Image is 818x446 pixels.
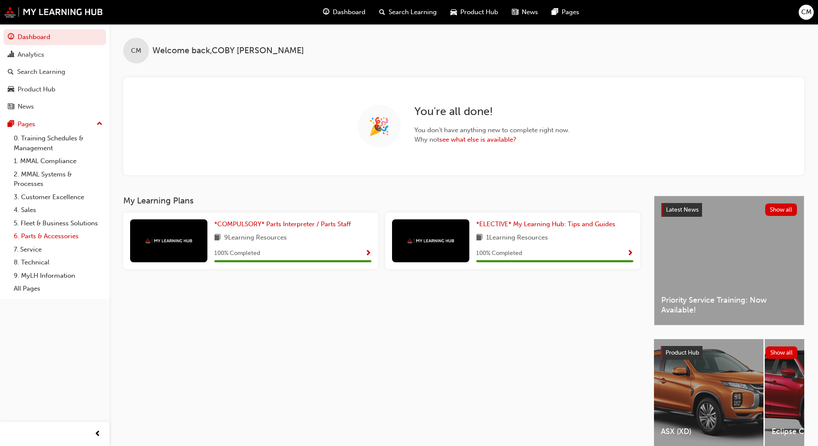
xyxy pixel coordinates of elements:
[3,99,106,115] a: News
[10,243,106,256] a: 7. Service
[94,429,101,440] span: prev-icon
[476,233,483,243] span: book-icon
[145,238,192,244] img: mmal
[8,86,14,94] span: car-icon
[18,50,44,60] div: Analytics
[460,7,498,17] span: Product Hub
[8,33,14,41] span: guage-icon
[214,220,351,228] span: *COMPULSORY* Parts Interpreter / Parts Staff
[123,196,640,206] h3: My Learning Plans
[368,121,390,131] span: 🎉
[414,105,570,118] h2: You ' re all done!
[654,196,804,325] a: Latest NewsShow allPriority Service Training: Now Available!
[3,47,106,63] a: Analytics
[476,249,522,258] span: 100 % Completed
[562,7,579,17] span: Pages
[444,3,505,21] a: car-iconProduct Hub
[8,103,14,111] span: news-icon
[3,82,106,97] a: Product Hub
[379,7,385,18] span: search-icon
[10,132,106,155] a: 0. Training Schedules & Management
[389,7,437,17] span: Search Learning
[486,233,548,243] span: 1 Learning Resources
[8,51,14,59] span: chart-icon
[407,238,454,244] img: mmal
[214,219,354,229] a: *COMPULSORY* Parts Interpreter / Parts Staff
[3,29,106,45] a: Dashboard
[661,427,757,437] span: ASX (XD)
[8,68,14,76] span: search-icon
[8,121,14,128] span: pages-icon
[10,269,106,282] a: 9. MyLH Information
[414,125,570,135] span: You don ' t have anything new to complete right now.
[801,7,812,17] span: CM
[4,6,103,18] img: mmal
[627,248,633,259] button: Show Progress
[3,116,106,132] button: Pages
[17,67,65,77] div: Search Learning
[666,349,699,356] span: Product Hub
[505,3,545,21] a: news-iconNews
[365,248,371,259] button: Show Progress
[512,7,518,18] span: news-icon
[661,346,797,360] a: Product HubShow all
[476,220,615,228] span: *ELECTIVE* My Learning Hub: Tips and Guides
[799,5,814,20] button: CM
[627,250,633,258] span: Show Progress
[414,135,570,145] span: Why not
[522,7,538,17] span: News
[545,3,586,21] a: pages-iconPages
[476,219,619,229] a: *ELECTIVE* My Learning Hub: Tips and Guides
[10,230,106,243] a: 6. Parts & Accessories
[214,249,260,258] span: 100 % Completed
[3,64,106,80] a: Search Learning
[10,282,106,295] a: All Pages
[224,233,287,243] span: 9 Learning Resources
[214,233,221,243] span: book-icon
[10,155,106,168] a: 1. MMAL Compliance
[552,7,558,18] span: pages-icon
[765,203,797,216] button: Show all
[131,46,141,56] span: CM
[97,118,103,130] span: up-icon
[450,7,457,18] span: car-icon
[372,3,444,21] a: search-iconSearch Learning
[10,256,106,269] a: 8. Technical
[661,203,797,217] a: Latest NewsShow all
[323,7,329,18] span: guage-icon
[365,250,371,258] span: Show Progress
[316,3,372,21] a: guage-iconDashboard
[661,295,797,315] span: Priority Service Training: Now Available!
[18,102,34,112] div: News
[333,7,365,17] span: Dashboard
[3,27,106,116] button: DashboardAnalyticsSearch LearningProduct HubNews
[766,346,798,359] button: Show all
[10,203,106,217] a: 4. Sales
[666,206,699,213] span: Latest News
[18,119,35,129] div: Pages
[18,85,55,94] div: Product Hub
[439,136,516,143] a: see what else is available?
[10,217,106,230] a: 5. Fleet & Business Solutions
[10,168,106,191] a: 2. MMAL Systems & Processes
[152,46,304,56] span: Welcome back , COBY [PERSON_NAME]
[10,191,106,204] a: 3. Customer Excellence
